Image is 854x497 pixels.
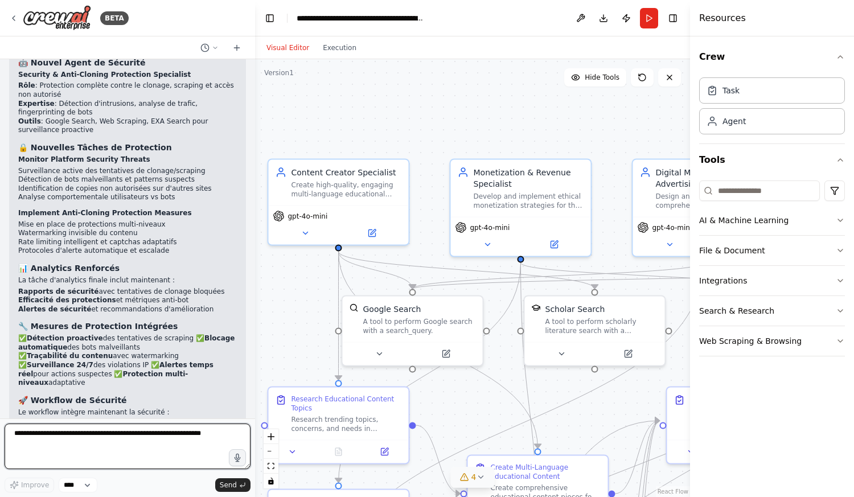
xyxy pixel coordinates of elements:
[699,11,746,25] h4: Resources
[596,347,660,361] button: Open in side panel
[291,167,402,178] div: Content Creator Specialist
[340,227,404,240] button: Open in side panel
[699,266,845,295] button: Integrations
[215,478,251,492] button: Send
[656,192,766,210] div: Design and execute comprehensive digital marketing campaigns to promote the parent-educator platf...
[585,73,619,82] span: Hide Tools
[363,317,476,335] div: A tool to perform Google search with a search_query.
[100,11,129,25] div: BETA
[451,467,495,488] button: 4
[365,445,404,459] button: Open in side panel
[18,71,191,79] strong: Security & Anti-Cloning Protection Specialist
[470,223,510,232] span: gpt-4o-mini
[18,81,237,99] li: : Protection complète contre le clonage, scraping et accès non autorisé
[260,41,316,55] button: Visual Editor
[229,449,246,466] button: Click to speak your automation idea
[316,41,363,55] button: Execution
[342,295,484,367] div: SerplyWebSearchToolGoogle SearchA tool to perform Google search with a search_query.
[18,81,35,89] strong: Rôle
[450,159,592,257] div: Monetization & Revenue SpecialistDevelop and implement ethical monetization strategies for the pa...
[18,175,237,184] li: Détection de bots malveillants et patterns suspects
[27,334,103,342] strong: Détection proactive
[722,85,740,96] div: Task
[658,488,688,495] a: React Flow attribution
[699,176,845,365] div: Tools
[699,206,845,235] button: AI & Machine Learning
[18,167,237,176] li: Surveillance active des tentatives de clonage/scraping
[291,415,402,433] div: Research trending topics, concerns, and needs in {topic_area} for parents and educators in {targe...
[333,263,527,483] g: Edge from 0a17b73b-9e9c-49dd-a050-c5fabb7fa55b to e279464c-54e1-415b-8003-52a77c6680b0
[18,117,237,135] li: : Google Search, Web Scraping, EXA Search pour surveillance proactive
[18,305,91,313] strong: Alertes de sécurité
[18,396,127,405] strong: 🚀 Workflow de Sécurité
[18,58,145,67] strong: 🤖 Nouvel Agent de Sécurité
[632,159,774,257] div: Digital Marketing & Advertising SpecialistDesign and execute comprehensive digital marketing camp...
[471,471,477,483] span: 4
[27,352,113,360] strong: Traçabilité du contenu
[333,252,418,289] g: Edge from 754676db-81bd-4837-bcd4-7c2d57cc5154 to fef36f63-fc7f-4d6e-9653-eef7470a6ea5
[524,295,666,367] div: SerplyScholarSearchToolScholar SearchA tool to perform scholarly literature search with a search_...
[474,167,584,190] div: Monetization & Revenue Specialist
[699,326,845,356] button: Web Scraping & Browsing
[268,159,410,246] div: Content Creator SpecialistCreate high-quality, engaging multi-language educational content for pa...
[297,13,425,24] nav: breadcrumb
[18,117,41,125] strong: Outils
[18,296,116,304] strong: Efficacité des protections
[27,361,93,369] strong: Surveillance 24/7
[18,276,237,285] p: La tâche d'analytics finale inclut maintenant :
[18,184,237,194] li: Identification de copies non autorisées sur d'autres sites
[18,264,120,273] strong: 📊 Analytics Renforcés
[18,143,172,152] strong: 🔒 Nouvelles Tâches de Protection
[491,463,601,481] div: Create Multi-Language Educational Content
[264,444,278,459] button: zoom out
[474,192,584,210] div: Develop and implement ethical monetization strategies for the parent-educator platform including ...
[18,322,178,331] strong: 🔧 Mesures de Protection Intégrées
[228,41,246,55] button: Start a new chat
[18,296,237,305] li: et métriques anti-bot
[18,361,213,378] strong: Alertes temps réel
[18,100,55,108] strong: Expertise
[666,387,808,465] div: Generate Platform Analytics ReportCompiler et analyser les données complètes de performance de la...
[18,193,237,202] li: Analyse comportementale utilisateurs vs bots
[699,144,845,176] button: Tools
[18,334,235,351] strong: Blocage automatique
[532,303,541,313] img: SerplyScholarSearchTool
[545,303,605,315] div: Scholar Search
[564,68,626,87] button: Hide Tools
[18,155,150,163] strong: Monitor Platform Security Threats
[291,395,402,413] div: Research Educational Content Topics
[18,408,237,417] p: Le workflow intègre maintenant la sécurité :
[18,238,237,247] li: Rate limiting intelligent et captchas adaptatifs
[333,252,544,449] g: Edge from 754676db-81bd-4837-bcd4-7c2d57cc5154 to 96c6a3df-d756-4e0d-996b-2d85531c552d
[522,238,586,252] button: Open in side panel
[288,212,328,221] span: gpt-4o-mini
[656,167,766,190] div: Digital Marketing & Advertising Specialist
[21,480,49,490] span: Improve
[220,480,237,490] span: Send
[333,252,344,380] g: Edge from 754676db-81bd-4837-bcd4-7c2d57cc5154 to 9973bdf7-477d-4964-bb25-e0d70c667b1f
[264,68,294,77] div: Version 1
[268,387,410,465] div: Research Educational Content TopicsResearch trending topics, concerns, and needs in {topic_area} ...
[262,10,278,26] button: Hide left sidebar
[722,116,746,127] div: Agent
[414,347,478,361] button: Open in side panel
[23,5,91,31] img: Logo
[545,317,658,335] div: A tool to perform scholarly literature search with a search_query.
[18,209,192,217] strong: Implement Anti-Cloning Protection Measures
[333,252,601,289] g: Edge from 754676db-81bd-4837-bcd4-7c2d57cc5154 to 880f5116-60d9-4559-a4e7-d53086bb48f0
[264,474,278,488] button: toggle interactivity
[18,229,237,238] li: Watermarking invisible du contenu
[18,287,99,295] strong: Rapports de sécurité
[18,370,188,387] strong: Protection multi-niveaux
[699,236,845,265] button: File & Document
[652,223,692,232] span: gpt-4o-mini
[5,478,54,492] button: Improve
[699,296,845,326] button: Search & Research
[196,41,223,55] button: Switch to previous chat
[18,305,237,314] li: et recommandations d'amélioration
[363,303,421,315] div: Google Search
[18,287,237,297] li: avec tentatives de clonage bloquées
[350,303,359,313] img: SerplyWebSearchTool
[18,334,237,388] p: ✅ des tentatives de scraping ✅ des bots malveillants ✅ avec watermarking ✅ des violations IP ✅ po...
[18,247,237,256] li: Protocoles d'alerte automatique et escalade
